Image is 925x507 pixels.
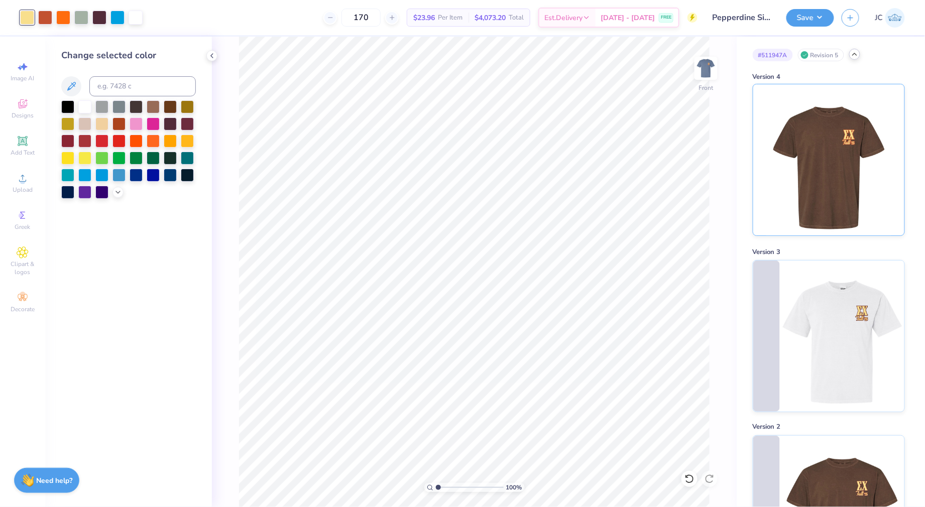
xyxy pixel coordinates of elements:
[438,13,462,23] span: Per Item
[13,186,33,194] span: Upload
[15,223,31,231] span: Greek
[885,8,905,28] img: Jovie Chen
[12,111,34,119] span: Designs
[753,72,905,82] div: Version 4
[61,49,196,62] div: Change selected color
[601,13,655,23] span: [DATE] - [DATE]
[780,261,904,412] img: Version 3
[766,84,891,235] img: Version 4
[544,13,583,23] span: Est. Delivery
[696,58,716,78] img: Front
[413,13,435,23] span: $23.96
[11,74,35,82] span: Image AI
[786,9,834,27] button: Save
[753,49,793,61] div: # 511947A
[37,476,73,485] strong: Need help?
[89,76,196,96] input: e.g. 7428 c
[798,49,844,61] div: Revision 5
[11,305,35,313] span: Decorate
[875,12,883,24] span: JC
[875,8,905,28] a: JC
[753,422,905,432] div: Version 2
[661,14,671,21] span: FREE
[341,9,381,27] input: – –
[11,149,35,157] span: Add Text
[506,483,522,492] span: 100 %
[753,247,905,258] div: Version 3
[475,13,506,23] span: $4,073.20
[5,260,40,276] span: Clipart & logos
[699,83,714,92] div: Front
[509,13,524,23] span: Total
[705,8,779,28] input: Untitled Design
